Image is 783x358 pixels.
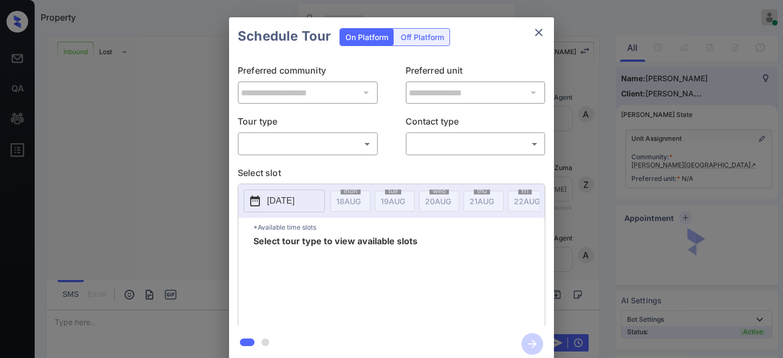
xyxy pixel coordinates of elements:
h2: Schedule Tour [229,17,340,55]
p: [DATE] [267,194,295,207]
button: [DATE] [244,190,325,212]
p: Tour type [238,115,378,132]
div: On Platform [340,29,394,45]
p: Preferred unit [406,64,546,81]
p: Select slot [238,166,545,184]
span: Select tour type to view available slots [253,237,417,323]
p: *Available time slots [253,218,545,237]
button: close [528,22,550,43]
div: Off Platform [395,29,449,45]
p: Preferred community [238,64,378,81]
p: Contact type [406,115,546,132]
